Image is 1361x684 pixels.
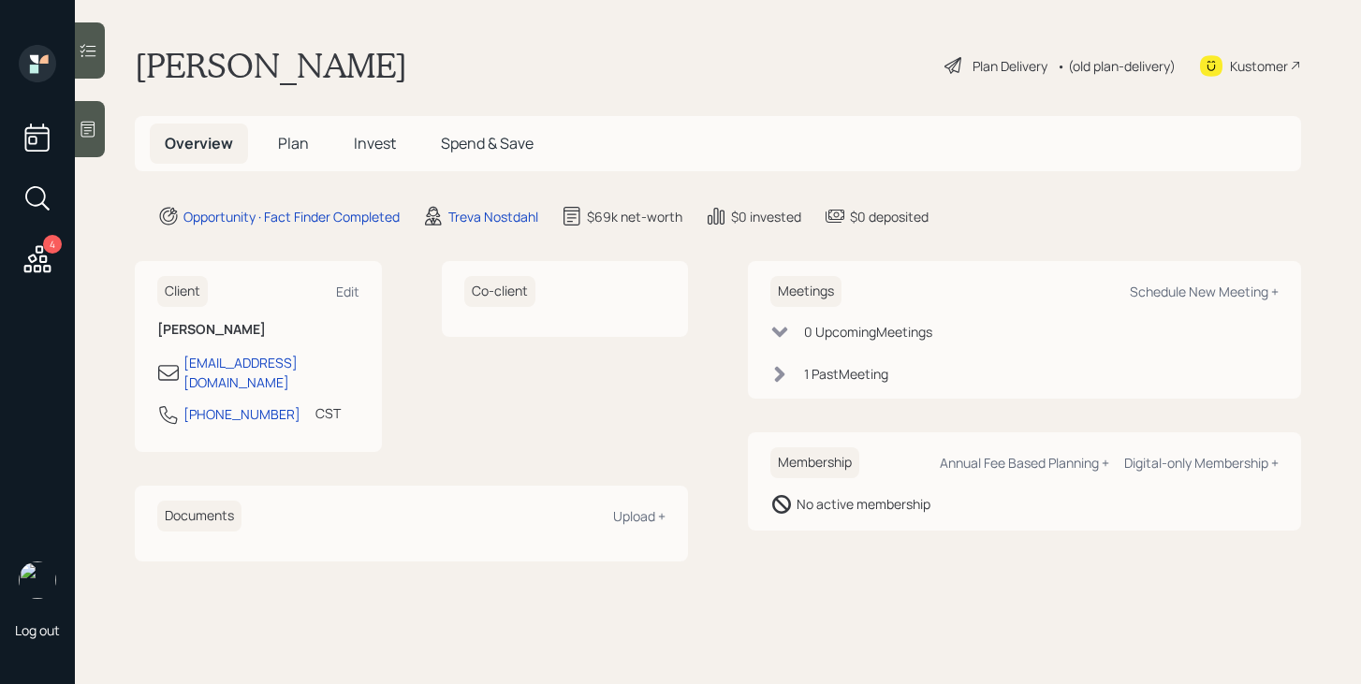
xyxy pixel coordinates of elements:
[15,621,60,639] div: Log out
[804,364,888,384] div: 1 Past Meeting
[278,133,309,153] span: Plan
[613,507,666,525] div: Upload +
[183,404,300,424] div: [PHONE_NUMBER]
[940,454,1109,472] div: Annual Fee Based Planning +
[1130,283,1279,300] div: Schedule New Meeting +
[804,322,932,342] div: 0 Upcoming Meeting s
[183,353,359,392] div: [EMAIL_ADDRESS][DOMAIN_NAME]
[157,276,208,307] h6: Client
[1057,56,1176,76] div: • (old plan-delivery)
[315,403,341,423] div: CST
[135,45,407,86] h1: [PERSON_NAME]
[165,133,233,153] span: Overview
[43,235,62,254] div: 4
[183,207,400,226] div: Opportunity · Fact Finder Completed
[354,133,396,153] span: Invest
[19,561,56,599] img: michael-russo-headshot.png
[587,207,682,226] div: $69k net-worth
[336,283,359,300] div: Edit
[1124,454,1279,472] div: Digital-only Membership +
[441,133,534,153] span: Spend & Save
[797,494,930,514] div: No active membership
[850,207,929,226] div: $0 deposited
[973,56,1047,76] div: Plan Delivery
[448,207,538,226] div: Treva Nostdahl
[770,276,841,307] h6: Meetings
[464,276,535,307] h6: Co-client
[731,207,801,226] div: $0 invested
[157,501,241,531] h6: Documents
[770,447,859,478] h6: Membership
[1230,56,1288,76] div: Kustomer
[157,322,359,338] h6: [PERSON_NAME]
